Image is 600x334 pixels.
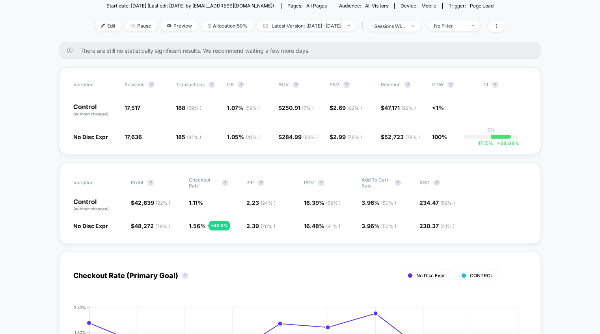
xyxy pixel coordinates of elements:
span: ( 41 % ) [440,223,455,229]
div: Pages: [287,3,327,9]
span: 17,636 [125,134,142,140]
span: (without changes) [73,111,109,116]
span: 3.96 % [361,199,396,206]
span: ( 78 % ) [155,223,170,229]
span: $ [381,104,416,111]
button: ? [404,82,411,88]
span: ( 78 % ) [347,134,362,140]
span: $ [278,104,314,111]
span: | [360,20,368,32]
span: 100% [432,134,447,140]
span: 2.39 [246,223,275,229]
div: No Filter [434,23,466,29]
div: Trigger: [449,3,494,9]
div: + 40.6 % [209,221,230,230]
span: $ [131,199,170,206]
span: No Disc Expr [416,273,445,278]
span: Add To Cart Rate [361,177,391,189]
span: Variation [73,82,117,88]
span: CR [227,82,234,87]
span: 1.07 % [227,104,260,111]
button: ? [343,82,350,88]
span: $ [381,134,420,140]
tspan: 2.40% [74,305,86,310]
span: ASD [419,180,430,186]
span: ( 78 % ) [405,134,420,140]
span: IPP [246,180,254,186]
span: ( 41 % ) [187,134,201,140]
span: Page Load [470,3,494,9]
span: Sessions [125,82,144,87]
span: Latest Version: [DATE] - [DATE] [257,20,356,31]
button: ? [258,180,264,186]
button: ? [147,180,154,186]
span: ( 41 % ) [246,134,260,140]
span: $ [330,134,362,140]
span: Preview [161,20,198,31]
span: OTW [432,82,475,88]
span: Device: [394,3,442,9]
span: ( 22 % ) [347,105,362,111]
span: 52,723 [384,134,420,140]
span: 1.56 % [189,223,206,229]
p: Control [73,104,117,117]
span: 2.23 [246,199,276,206]
button: ? [434,180,440,186]
span: ( 59 % ) [187,105,201,111]
span: 2.99 [333,134,362,140]
span: Pause [125,20,157,31]
span: ( 7 % ) [302,105,314,111]
span: ( 59 % ) [440,200,455,206]
span: --- [483,106,527,117]
span: Variation [73,177,117,189]
button: ? [238,82,244,88]
div: sessions with impression [374,23,406,29]
span: AOV [278,82,289,87]
span: ( 50 % ) [381,200,396,206]
span: + [497,140,500,146]
span: 17,517 [125,104,140,111]
span: (without changes) [73,206,109,211]
span: Allocation: 50% [202,20,253,31]
span: 230.37 [419,223,455,229]
p: 0% [487,127,495,133]
span: ( 24 % ) [261,200,276,206]
button: ? [148,82,155,88]
span: PSV [330,82,339,87]
span: ( 41 % ) [326,223,340,229]
span: $ [330,104,362,111]
span: All Visitors [365,3,388,9]
div: Audience: [339,3,388,9]
span: Profit [131,180,143,186]
span: 48,272 [134,223,170,229]
span: 68.69 % [493,140,519,146]
span: 3.96 % [361,223,396,229]
span: 2.69 [333,104,362,111]
span: ( 22 % ) [156,200,170,206]
span: 47,171 [384,104,416,111]
button: ? [395,180,401,186]
img: end [131,24,135,28]
span: No Disc Expr [73,134,108,140]
span: Checkout Rate [189,177,218,189]
span: 16.48 % [304,223,340,229]
span: 42,639 [134,199,170,206]
span: Start date: [DATE] (Last edit [DATE] by [EMAIL_ADDRESS][DOMAIN_NAME]) [106,3,274,9]
img: rebalance [208,24,211,28]
span: $ [131,223,170,229]
span: 1.05 % [227,134,260,140]
span: CI [483,82,527,88]
span: ( 93 % ) [303,134,318,140]
span: <1% [432,104,444,111]
span: 17.15 % [478,140,493,146]
span: ( 22 % ) [401,105,416,111]
img: end [347,25,350,26]
span: 1.11 % [189,199,203,206]
button: ? [293,82,299,88]
span: 250.91 [282,104,314,111]
span: Revenue [381,82,401,87]
span: all pages [306,3,327,9]
span: No Disc Expr [73,223,108,229]
p: Control [73,199,123,212]
span: ( 59 % ) [245,105,260,111]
